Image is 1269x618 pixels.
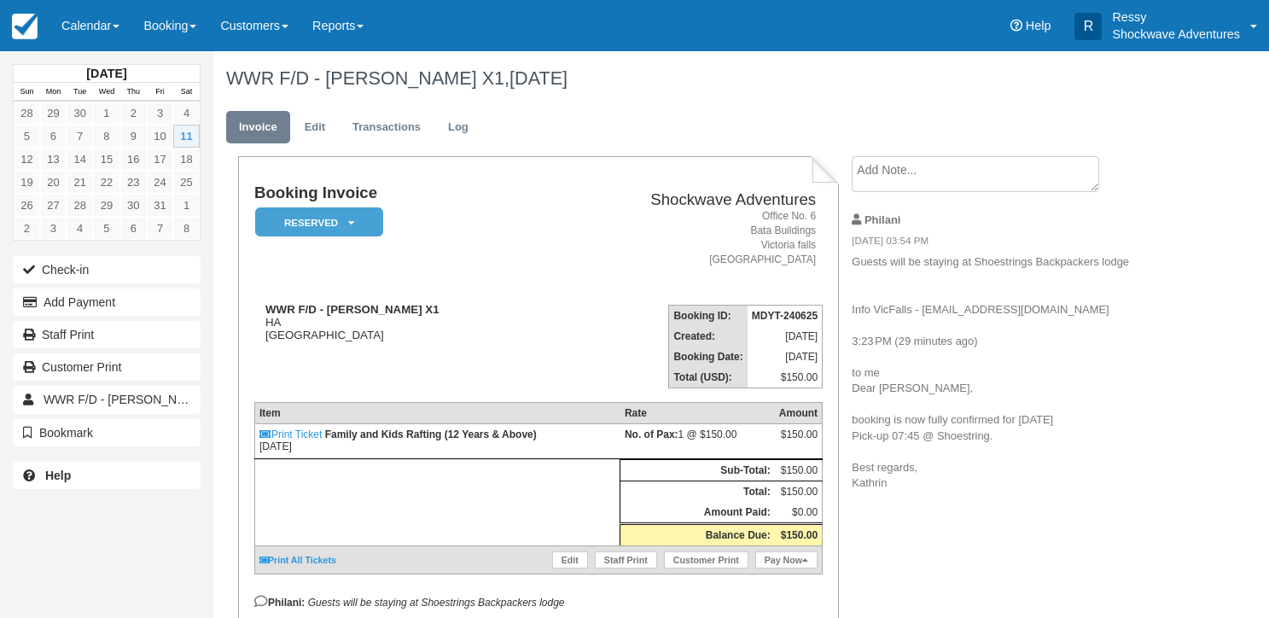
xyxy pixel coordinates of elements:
[120,102,147,125] a: 2
[14,217,40,240] a: 2
[86,67,126,80] strong: [DATE]
[120,148,147,171] a: 16
[40,148,67,171] a: 13
[120,171,147,194] a: 23
[852,234,1139,253] em: [DATE] 03:54 PM
[620,460,775,481] th: Sub-Total:
[13,353,201,381] a: Customer Print
[173,217,200,240] a: 8
[620,424,775,459] td: 1 @ $150.00
[12,14,38,39] img: checkfront-main-nav-mini-logo.png
[93,125,119,148] a: 8
[254,207,377,238] a: Reserved
[40,194,67,217] a: 27
[13,419,201,446] button: Bookmark
[620,524,775,546] th: Balance Due:
[748,347,823,367] td: [DATE]
[1026,19,1051,32] span: Help
[40,217,67,240] a: 3
[147,217,173,240] a: 7
[340,111,434,144] a: Transactions
[550,191,816,209] h2: Shockwave Adventures
[13,321,201,348] a: Staff Print
[259,429,322,440] a: Print Ticket
[173,102,200,125] a: 4
[14,171,40,194] a: 19
[173,125,200,148] a: 11
[669,367,748,388] th: Total (USD):
[173,171,200,194] a: 25
[664,551,748,568] a: Customer Print
[67,148,93,171] a: 14
[120,125,147,148] a: 9
[147,83,173,102] th: Fri
[775,403,823,424] th: Amount
[44,393,224,406] span: WWR F/D - [PERSON_NAME] X1
[120,83,147,102] th: Thu
[852,254,1139,492] p: Guests will be staying at Shoestrings Backpackers lodge Info VicFalls - [EMAIL_ADDRESS][DOMAIN_NA...
[509,67,568,89] span: [DATE]
[67,125,93,148] a: 7
[13,256,201,283] button: Check-in
[755,551,818,568] a: Pay Now
[147,171,173,194] a: 24
[14,194,40,217] a: 26
[93,148,119,171] a: 15
[1010,20,1022,32] i: Help
[67,171,93,194] a: 21
[13,289,201,316] button: Add Payment
[93,217,119,240] a: 5
[40,125,67,148] a: 6
[259,555,336,565] a: Print All Tickets
[752,310,818,322] strong: MDYT-240625
[669,347,748,367] th: Booking Date:
[669,306,748,327] th: Booking ID:
[13,462,201,489] a: Help
[254,597,305,609] strong: Philani:
[620,403,775,424] th: Rate
[120,217,147,240] a: 6
[254,303,543,341] div: HA [GEOGRAPHIC_DATA]
[255,207,383,237] em: Reserved
[325,429,537,440] strong: Family and Kids Rafting (12 Years & Above)
[775,460,823,481] td: $150.00
[779,429,818,454] div: $150.00
[93,102,119,125] a: 1
[620,481,775,503] th: Total:
[1112,26,1240,43] p: Shockwave Adventures
[173,194,200,217] a: 1
[552,551,588,568] a: Edit
[781,529,818,541] strong: $150.00
[45,469,71,482] b: Help
[67,102,93,125] a: 30
[625,429,678,440] strong: No. of Pax
[147,148,173,171] a: 17
[173,83,200,102] th: Sat
[14,148,40,171] a: 12
[775,502,823,524] td: $0.00
[40,102,67,125] a: 29
[254,403,620,424] th: Item
[1112,9,1240,26] p: Ressy
[147,194,173,217] a: 31
[14,125,40,148] a: 5
[93,171,119,194] a: 22
[748,367,823,388] td: $150.00
[775,481,823,503] td: $150.00
[864,213,900,226] strong: Philani
[550,209,816,268] address: Office No. 6 Bata Buildings Victoria falls [GEOGRAPHIC_DATA]
[40,83,67,102] th: Mon
[14,83,40,102] th: Sun
[620,502,775,524] th: Amount Paid:
[40,171,67,194] a: 20
[254,424,620,459] td: [DATE]
[67,194,93,217] a: 28
[173,148,200,171] a: 18
[669,326,748,347] th: Created:
[93,194,119,217] a: 29
[13,386,201,413] a: WWR F/D - [PERSON_NAME] X1
[147,102,173,125] a: 3
[120,194,147,217] a: 30
[1074,13,1102,40] div: R
[147,125,173,148] a: 10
